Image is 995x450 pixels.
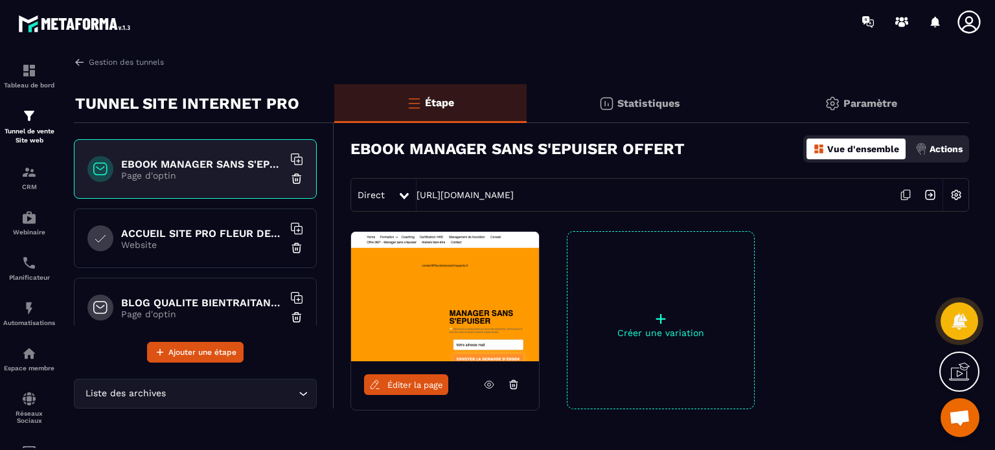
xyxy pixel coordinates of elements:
img: scheduler [21,255,37,271]
h6: EBOOK MANAGER SANS S'EPUISER OFFERT [121,158,283,170]
span: Direct [358,190,385,200]
img: image [351,232,539,361]
h6: BLOG QUALITE BIENTRAITANCE [121,297,283,309]
span: Liste des archives [82,387,168,401]
p: Statistiques [617,97,680,109]
div: Search for option [74,379,317,409]
a: [URL][DOMAIN_NAME] [417,190,514,200]
h3: EBOOK MANAGER SANS S'EPUISER OFFERT [350,140,685,158]
img: automations [21,346,37,361]
p: Planificateur [3,274,55,281]
a: formationformationTunnel de vente Site web [3,98,55,155]
p: + [567,309,754,328]
p: Website [121,240,283,250]
p: Page d'optin [121,309,283,319]
p: CRM [3,183,55,190]
img: automations [21,300,37,316]
img: arrow-next.bcc2205e.svg [918,183,943,207]
a: Gestion des tunnels [74,56,164,68]
p: Créer une variation [567,328,754,338]
img: automations [21,210,37,225]
h6: ACCUEIL SITE PRO FLEUR DE VIE [121,227,283,240]
a: social-networksocial-networkRéseaux Sociaux [3,381,55,434]
input: Search for option [168,387,295,401]
a: automationsautomationsAutomatisations [3,291,55,336]
img: setting-gr.5f69749f.svg [825,96,840,111]
div: Ouvrir le chat [941,398,979,437]
img: formation [21,164,37,180]
p: Webinaire [3,229,55,236]
a: Éditer la page [364,374,448,395]
a: automationsautomationsWebinaire [3,200,55,245]
img: arrow [74,56,86,68]
img: setting-w.858f3a88.svg [944,183,968,207]
img: formation [21,108,37,124]
img: trash [290,311,303,324]
p: Réseaux Sociaux [3,410,55,424]
img: formation [21,63,37,78]
span: Éditer la page [387,380,443,390]
img: logo [18,12,135,36]
img: bars-o.4a397970.svg [406,95,422,111]
p: Paramètre [843,97,897,109]
a: schedulerschedulerPlanificateur [3,245,55,291]
button: Ajouter une étape [147,342,244,363]
img: trash [290,172,303,185]
p: TUNNEL SITE INTERNET PRO [75,91,299,117]
a: automationsautomationsEspace membre [3,336,55,381]
p: Page d'optin [121,170,283,181]
p: Automatisations [3,319,55,326]
span: Ajouter une étape [168,346,236,359]
p: Tunnel de vente Site web [3,127,55,145]
img: stats.20deebd0.svg [599,96,614,111]
p: Espace membre [3,365,55,372]
img: actions.d6e523a2.png [915,143,927,155]
a: formationformationTableau de bord [3,53,55,98]
p: Tableau de bord [3,82,55,89]
p: Actions [930,144,963,154]
a: formationformationCRM [3,155,55,200]
p: Étape [425,96,454,109]
img: trash [290,242,303,254]
img: dashboard-orange.40269519.svg [813,143,825,155]
img: social-network [21,391,37,407]
p: Vue d'ensemble [827,144,899,154]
